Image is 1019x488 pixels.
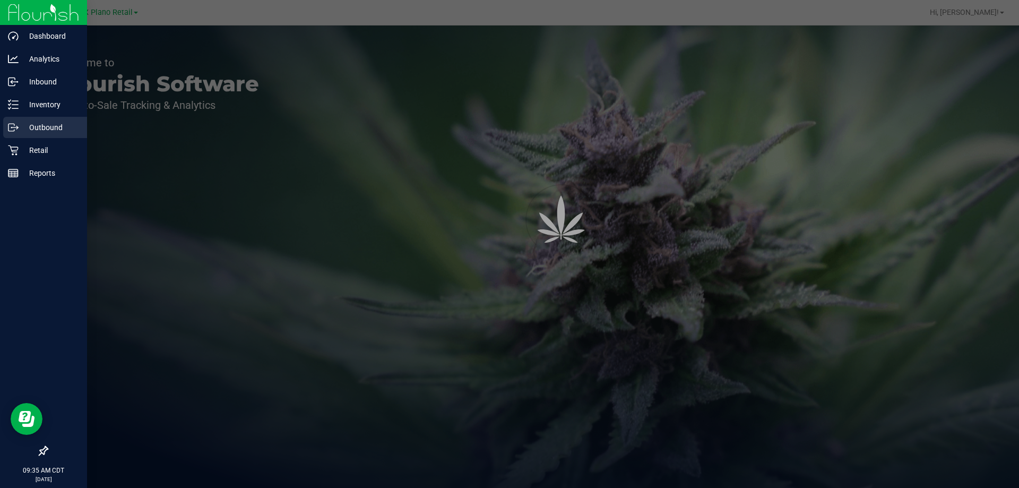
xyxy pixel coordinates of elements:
[19,75,82,88] p: Inbound
[5,475,82,483] p: [DATE]
[19,30,82,42] p: Dashboard
[8,145,19,156] inline-svg: Retail
[8,168,19,178] inline-svg: Reports
[8,31,19,41] inline-svg: Dashboard
[19,98,82,111] p: Inventory
[19,121,82,134] p: Outbound
[8,54,19,64] inline-svg: Analytics
[8,99,19,110] inline-svg: Inventory
[11,403,42,435] iframe: Resource center
[19,144,82,157] p: Retail
[8,76,19,87] inline-svg: Inbound
[19,53,82,65] p: Analytics
[19,167,82,179] p: Reports
[8,122,19,133] inline-svg: Outbound
[5,466,82,475] p: 09:35 AM CDT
